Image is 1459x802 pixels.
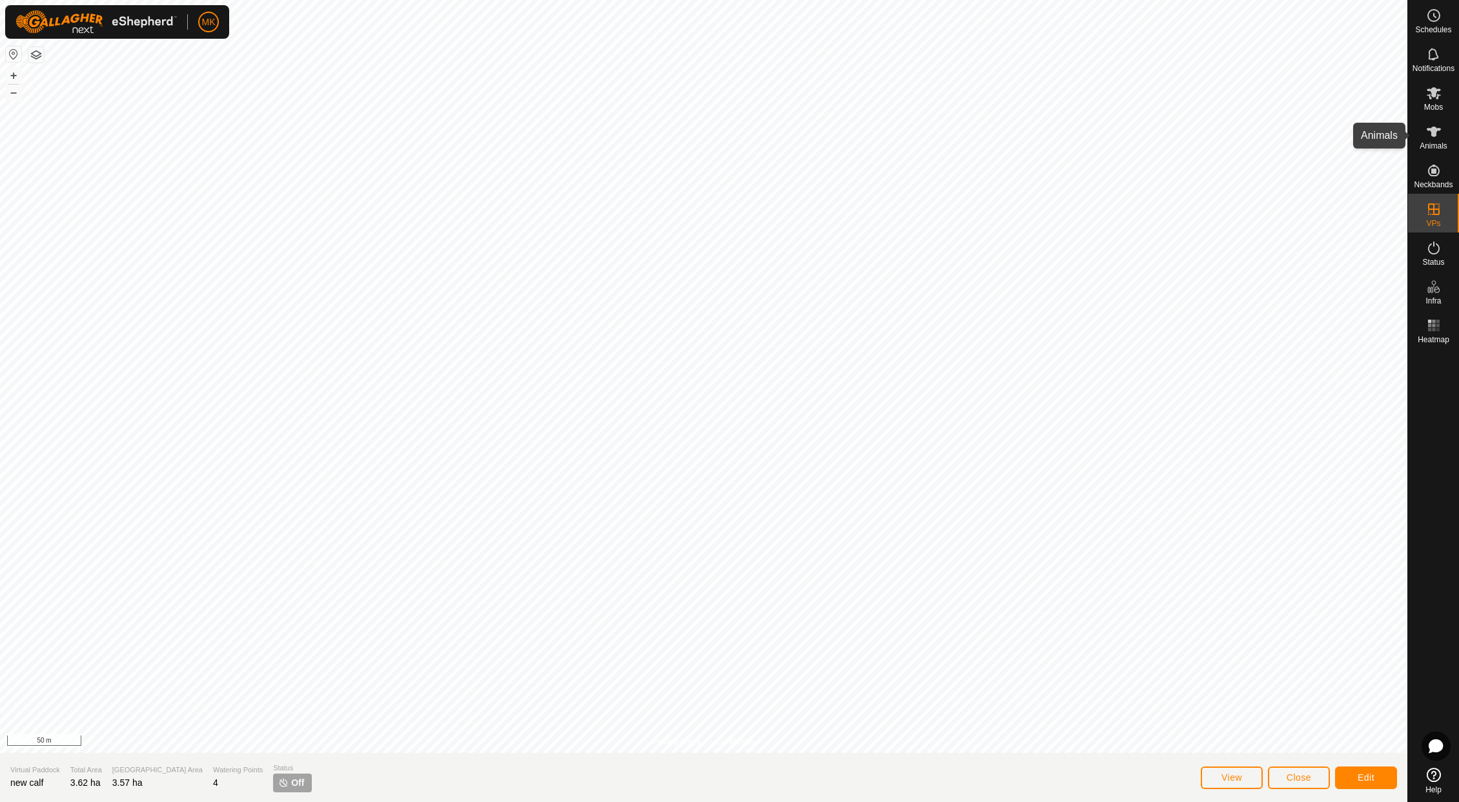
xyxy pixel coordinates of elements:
span: Infra [1425,297,1441,305]
span: Close [1287,772,1311,783]
span: 4 [213,777,218,788]
span: MK [202,15,216,29]
span: Watering Points [213,765,263,776]
span: Notifications [1413,65,1454,72]
span: Status [1422,258,1444,266]
span: Animals [1420,142,1447,150]
span: Neckbands [1414,181,1453,189]
a: Privacy Policy [653,736,701,748]
span: 3.62 ha [70,777,101,788]
button: View [1201,766,1263,789]
span: Off [291,776,304,790]
span: Heatmap [1418,336,1449,344]
button: + [6,68,21,83]
a: Help [1408,763,1459,799]
a: Contact Us [717,736,755,748]
span: Status [273,763,312,774]
span: Edit [1358,772,1374,783]
button: Close [1268,766,1330,789]
img: Gallagher Logo [15,10,177,34]
img: turn-off [278,777,289,788]
span: new calf [10,777,43,788]
button: Edit [1335,766,1397,789]
span: Virtual Paddock [10,765,60,776]
span: Total Area [70,765,102,776]
span: Mobs [1424,103,1443,111]
span: View [1221,772,1242,783]
button: – [6,85,21,100]
span: VPs [1426,220,1440,227]
span: 3.57 ha [112,777,143,788]
span: Help [1425,786,1442,794]
button: Reset Map [6,46,21,62]
span: [GEOGRAPHIC_DATA] Area [112,765,203,776]
button: Map Layers [28,47,44,63]
span: Schedules [1415,26,1451,34]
